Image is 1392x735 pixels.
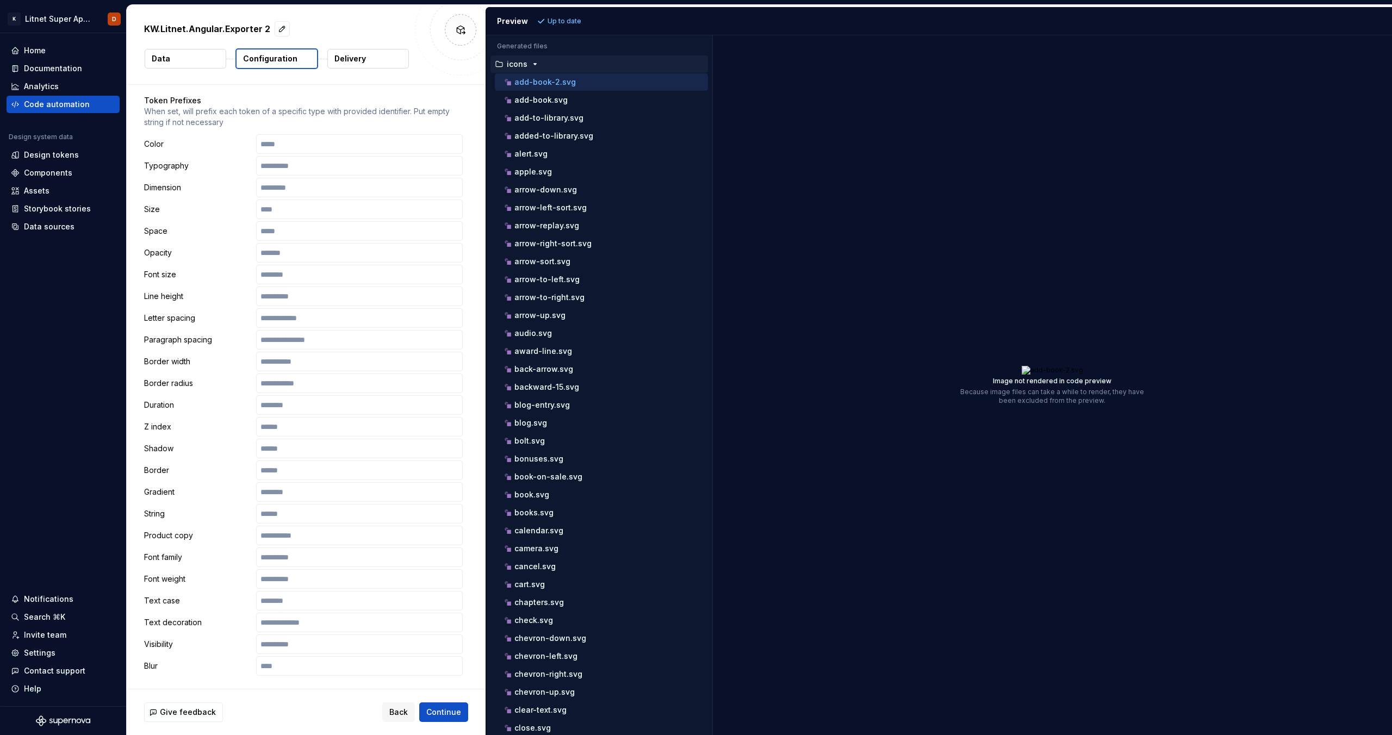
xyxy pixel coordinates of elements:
[514,401,570,409] p: blog-entry.svg
[144,291,252,302] p: Line height
[112,15,116,23] div: D
[514,472,582,481] p: book-on-sale.svg
[514,347,572,356] p: award-line.svg
[144,508,252,519] p: String
[144,269,252,280] p: Font size
[514,490,549,499] p: book.svg
[24,630,66,640] div: Invite team
[495,273,708,285] button: arrow-to-left.svg
[514,329,552,338] p: audio.svg
[144,106,463,128] p: When set, will prefix each token of a specific type with provided identifier. Put empty string if...
[382,702,415,722] button: Back
[514,419,547,427] p: blog.svg
[144,400,252,410] p: Duration
[495,130,708,142] button: added-to-library.svg
[495,202,708,214] button: arrow-left-sort.svg
[514,580,545,589] p: cart.svg
[426,707,461,718] span: Continue
[144,639,252,650] p: Visibility
[144,226,252,236] p: Space
[495,471,708,483] button: book-on-sale.svg
[495,345,708,357] button: award-line.svg
[514,239,592,248] p: arrow-right-sort.svg
[495,76,708,88] button: add-book-2.svg
[514,616,553,625] p: check.svg
[334,53,366,64] p: Delivery
[495,309,708,321] button: arrow-up.svg
[144,661,252,671] p: Blur
[144,487,252,497] p: Gradient
[497,42,701,51] p: Generated files
[7,626,120,644] a: Invite team
[144,139,252,150] p: Color
[25,14,95,24] div: Litnet Super App 2.0.
[495,381,708,393] button: backward-15.svg
[495,112,708,124] button: add-to-library.svg
[7,608,120,626] button: Search ⌘K
[36,715,90,726] svg: Supernova Logo
[144,443,252,454] p: Shadow
[7,96,120,113] a: Code automation
[144,465,252,476] p: Border
[144,334,252,345] p: Paragraph spacing
[960,377,1144,385] p: Image not rendered in code preview
[9,133,73,141] div: Design system data
[7,164,120,182] a: Components
[514,724,551,732] p: close.svg
[495,686,708,698] button: chevron-up.svg
[514,257,570,266] p: arrow-sort.svg
[145,49,226,68] button: Data
[235,48,318,69] button: Configuration
[514,365,573,373] p: back-arrow.svg
[514,150,548,158] p: alert.svg
[7,662,120,680] button: Contact support
[7,42,120,59] a: Home
[507,60,527,68] p: icons
[495,578,708,590] button: cart.svg
[495,166,708,178] button: apple.svg
[495,632,708,644] button: chevron-down.svg
[495,435,708,447] button: bolt.svg
[495,417,708,429] button: blog.svg
[514,670,582,678] p: chevron-right.svg
[514,437,545,445] p: bolt.svg
[514,562,556,571] p: cancel.svg
[514,96,568,104] p: add-book.svg
[144,356,252,367] p: Border width
[7,78,120,95] a: Analytics
[144,574,252,584] p: Font weight
[514,132,593,140] p: added-to-library.svg
[495,327,708,339] button: audio.svg
[495,291,708,303] button: arrow-to-right.svg
[144,182,252,193] p: Dimension
[144,530,252,541] p: Product copy
[152,53,170,64] p: Data
[243,53,297,64] p: Configuration
[24,594,73,605] div: Notifications
[514,383,579,391] p: backward-15.svg
[495,184,708,196] button: arrow-down.svg
[495,560,708,572] button: cancel.svg
[495,220,708,232] button: arrow-replay.svg
[514,706,567,714] p: clear-text.svg
[24,45,46,56] div: Home
[24,221,74,232] div: Data sources
[7,644,120,662] a: Settings
[497,16,528,27] div: Preview
[144,22,270,35] p: KW.Litnet.Angular.Exporter 2
[24,185,49,196] div: Assets
[514,185,577,194] p: arrow-down.svg
[495,525,708,537] button: calendar.svg
[495,704,708,716] button: clear-text.svg
[495,363,708,375] button: back-arrow.svg
[514,688,575,696] p: chevron-up.svg
[24,683,41,694] div: Help
[8,13,21,26] div: K
[495,256,708,267] button: arrow-sort.svg
[24,150,79,160] div: Design tokens
[495,650,708,662] button: chevron-left.svg
[7,218,120,235] a: Data sources
[490,58,708,70] button: icons
[7,182,120,200] a: Assets
[514,652,577,661] p: chevron-left.svg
